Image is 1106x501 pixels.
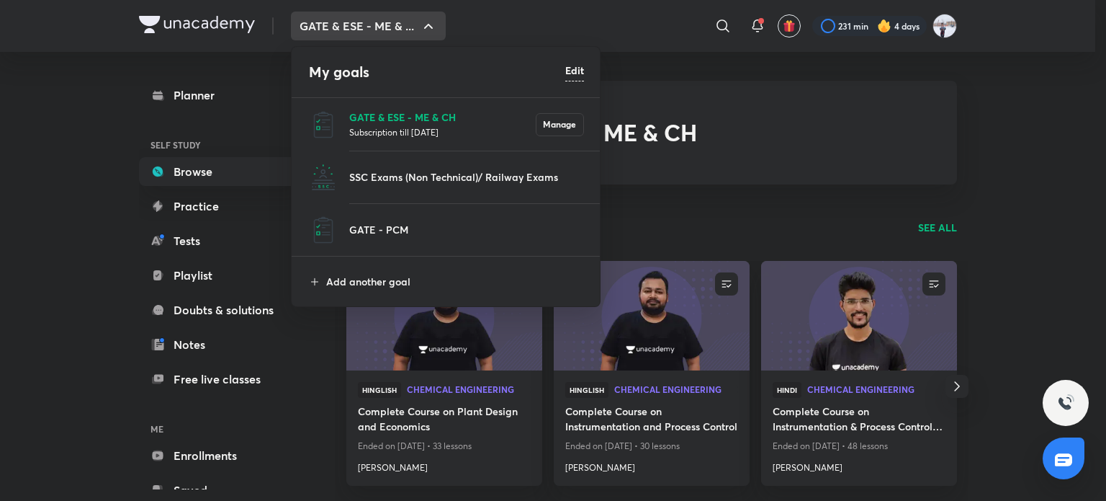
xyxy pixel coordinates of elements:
img: SSC Exams (Non Technical)/ Railway Exams [309,163,338,192]
p: Subscription till [DATE] [349,125,536,139]
p: SSC Exams (Non Technical)/ Railway Exams [349,169,584,185]
p: GATE - PCM [349,222,584,237]
button: Manage [536,113,584,136]
h6: Edit [565,63,584,78]
img: GATE - PCM [309,216,338,244]
img: GATE & ESE - ME & CH [309,110,338,139]
p: GATE & ESE - ME & CH [349,110,536,125]
p: Add another goal [326,274,584,289]
h4: My goals [309,61,565,83]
